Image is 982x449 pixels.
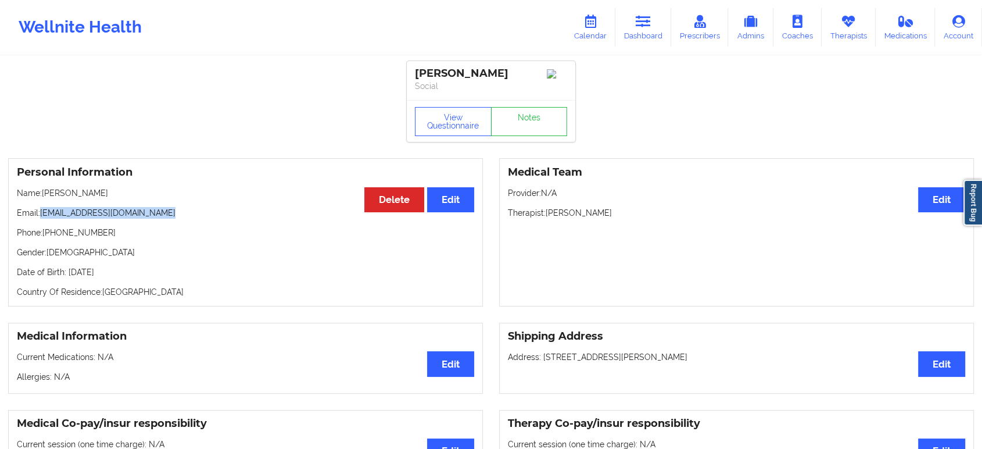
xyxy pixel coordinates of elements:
p: Allergies: N/A [17,371,474,383]
p: Email: [EMAIL_ADDRESS][DOMAIN_NAME] [17,207,474,219]
a: Report Bug [963,180,982,226]
a: Account [935,8,982,47]
button: View Questionnaire [415,107,492,136]
a: Coaches [773,8,822,47]
p: Address: [STREET_ADDRESS][PERSON_NAME] [508,351,965,363]
button: Delete [364,187,424,212]
button: Edit [427,351,474,376]
button: Edit [427,187,474,212]
p: Name: [PERSON_NAME] [17,187,474,199]
p: Phone: [PHONE_NUMBER] [17,227,474,238]
p: Country Of Residence: [GEOGRAPHIC_DATA] [17,286,474,298]
a: Calendar [565,8,615,47]
h3: Therapy Co-pay/insur responsibility [508,417,965,430]
h3: Shipping Address [508,330,965,343]
a: Therapists [822,8,876,47]
h3: Medical Team [508,166,965,179]
div: [PERSON_NAME] [415,67,567,80]
a: Prescribers [671,8,729,47]
button: Edit [918,187,965,212]
a: Medications [876,8,936,47]
p: Social [415,80,567,92]
h3: Medical Information [17,330,474,343]
a: Admins [728,8,773,47]
h3: Medical Co-pay/insur responsibility [17,417,474,430]
p: Date of Birth: [DATE] [17,266,474,278]
img: Image%2Fplaceholer-image.png [547,69,567,79]
p: Provider: N/A [508,187,965,199]
a: Notes [491,107,568,136]
p: Therapist: [PERSON_NAME] [508,207,965,219]
button: Edit [918,351,965,376]
a: Dashboard [615,8,671,47]
p: Gender: [DEMOGRAPHIC_DATA] [17,247,474,258]
h3: Personal Information [17,166,474,179]
p: Current Medications: N/A [17,351,474,363]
